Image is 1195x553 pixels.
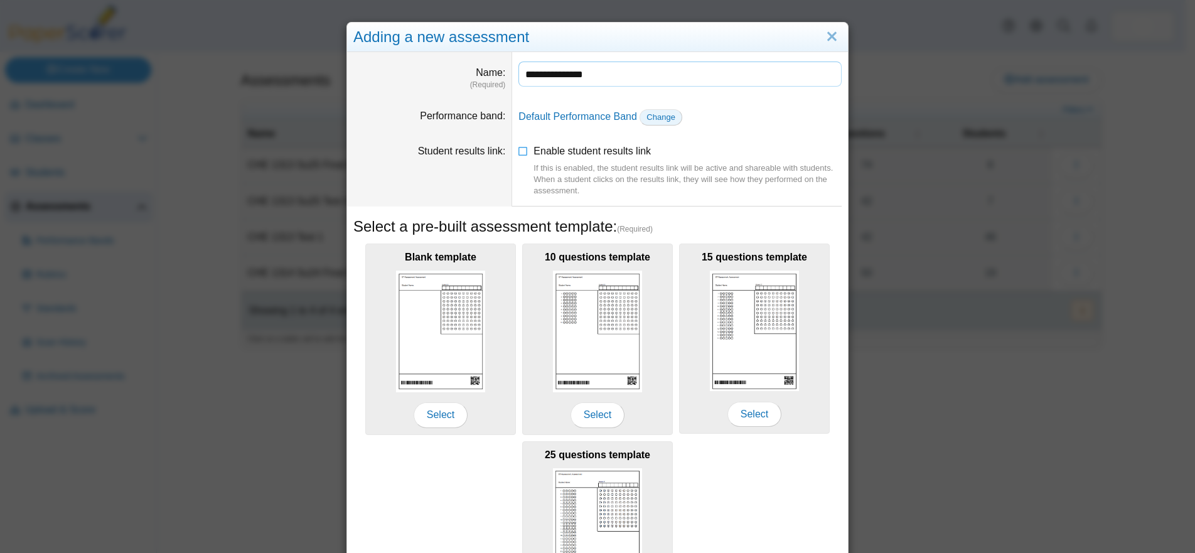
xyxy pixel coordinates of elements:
img: scan_sheet_blank.png [396,271,485,392]
label: Student results link [418,146,506,156]
span: Select [571,402,624,427]
label: Name [476,67,505,78]
a: Close [822,26,842,48]
b: 15 questions template [702,252,807,262]
b: 10 questions template [545,252,650,262]
span: Select [414,402,468,427]
div: Adding a new assessment [347,23,848,52]
img: scan_sheet_10_questions.png [553,271,642,392]
h5: Select a pre-built assessment template: [353,216,842,237]
a: Change [640,109,682,126]
img: scan_sheet_15_questions.png [710,271,799,391]
div: If this is enabled, the student results link will be active and shareable with students. When a s... [533,163,842,197]
span: (Required) [617,224,653,235]
span: Enable student results link [533,146,842,196]
dfn: (Required) [353,80,505,90]
label: Performance band [420,110,505,121]
span: Change [646,112,675,122]
a: Default Performance Band [518,111,637,122]
b: Blank template [405,252,476,262]
span: Select [727,402,781,427]
b: 25 questions template [545,449,650,460]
